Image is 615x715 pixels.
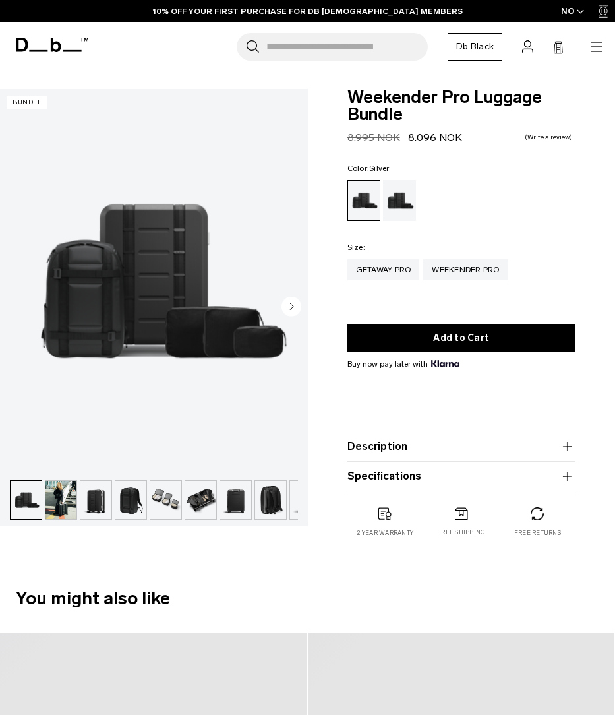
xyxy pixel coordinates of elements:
button: Weekender Pro Luggage Bundle Silver [45,480,77,520]
button: Weekender Pro Luggage Bundle Silver [185,480,217,520]
span: 8.096 NOK [408,131,462,144]
span: Weekender Pro Luggage Bundle [347,89,576,123]
a: Weekender Pro [423,259,508,280]
legend: Color: [347,164,390,172]
a: 10% OFF YOUR FIRST PURCHASE FOR DB [DEMOGRAPHIC_DATA] MEMBERS [153,5,463,17]
img: Weekender Pro Luggage Bundle Silver [220,481,251,519]
a: Db Black [448,33,502,61]
button: Weekender Pro Luggage Bundle Silver [150,480,182,520]
a: Black Out [383,180,416,221]
a: Getaway Pro [347,259,420,280]
span: Silver [369,164,390,173]
button: Next slide [281,296,301,319]
button: Description [347,439,576,454]
img: Weekender Pro Luggage Bundle Silver [290,481,321,519]
img: Weekender Pro Luggage Bundle Silver [185,481,216,519]
img: Weekender Pro Luggage Bundle Silver [11,481,42,519]
button: Specifications [347,468,576,484]
button: Add to Cart [347,324,576,352]
button: Weekender Pro Luggage Bundle Silver [10,480,42,520]
button: Weekender Pro Luggage Bundle Silver [220,480,252,520]
button: Weekender Pro Luggage Bundle Silver [289,480,322,520]
a: Silver [347,180,380,221]
h2: You might also like [16,585,599,612]
p: Free shipping [437,528,485,537]
img: Weekender Pro Luggage Bundle Silver [45,481,76,519]
legend: Size: [347,243,365,251]
span: Buy now pay later with [347,358,459,370]
img: Weekender Pro Luggage Bundle Silver [115,481,146,519]
p: 2 year warranty [357,528,413,538]
p: Bundle [7,96,47,109]
button: Weekender Pro Luggage Bundle Silver [115,480,147,520]
p: Free returns [514,528,561,538]
img: Weekender Pro Luggage Bundle Silver [150,481,181,519]
button: Weekender Pro Luggage Bundle Silver [80,480,112,520]
img: Weekender Pro Luggage Bundle Silver [80,481,111,519]
s: 8.995 NOK [347,131,400,144]
img: Weekender Pro Luggage Bundle Silver [255,481,286,519]
img: {"height" => 20, "alt" => "Klarna"} [431,360,459,367]
a: Write a review [525,134,572,140]
button: Weekender Pro Luggage Bundle Silver [254,480,287,520]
